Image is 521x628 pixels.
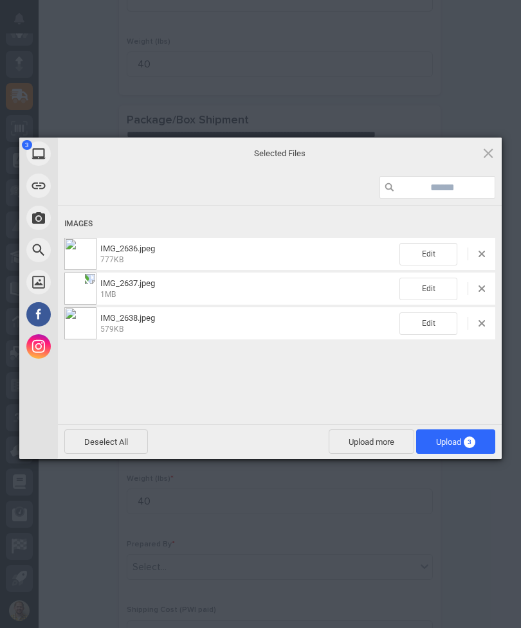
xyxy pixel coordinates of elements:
span: 3 [464,436,475,448]
img: 0bc2f98c-34b6-4f44-bc56-727c904f572c [64,238,96,270]
span: IMG_2638.jpeg [100,313,155,323]
span: IMG_2636.jpeg [96,244,399,265]
div: Take Photo [19,202,174,234]
div: Unsplash [19,266,174,298]
div: Web Search [19,234,174,266]
span: Edit [399,278,457,300]
span: Click here or hit ESC to close picker [481,146,495,160]
div: Instagram [19,330,174,363]
span: Upload more [329,429,414,454]
span: IMG_2638.jpeg [96,313,399,334]
span: Upload [416,429,495,454]
span: Upload [436,437,475,447]
div: My Device [19,138,174,170]
span: 3 [22,140,32,150]
span: 1MB [100,290,116,299]
span: 777KB [100,255,123,264]
span: Deselect All [64,429,148,454]
span: IMG_2637.jpeg [96,278,399,300]
span: IMG_2637.jpeg [100,278,155,288]
div: Images [64,212,495,236]
span: 579KB [100,325,123,334]
span: Edit [399,243,457,265]
span: Selected Files [151,147,408,159]
img: fdcf8ed0-1d26-4b04-9e4c-8c0b1c426680 [64,273,96,305]
span: IMG_2636.jpeg [100,244,155,253]
div: Link (URL) [19,170,174,202]
span: Edit [399,312,457,335]
div: Facebook [19,298,174,330]
img: deeb8562-6867-46db-82bf-c6d83a0cd6f2 [64,307,96,339]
